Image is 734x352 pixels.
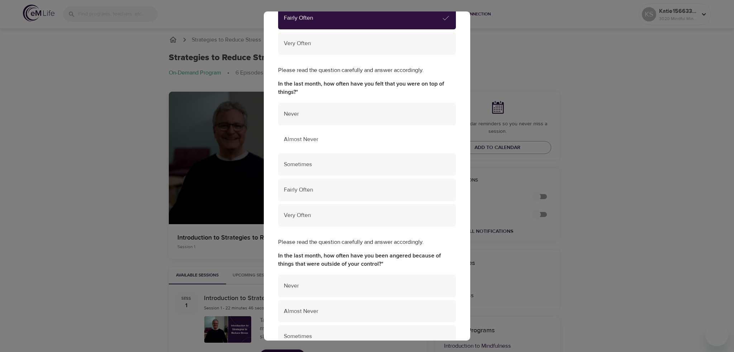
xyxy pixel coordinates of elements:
[284,110,450,118] span: Never
[284,14,442,22] span: Fairly Often
[284,186,450,194] span: Fairly Often
[284,332,450,341] span: Sometimes
[284,160,450,169] span: Sometimes
[278,238,456,246] p: Please read the question carefully and answer accordingly.
[284,307,450,315] span: Almost Never
[278,66,456,74] p: Please read the question carefully and answer accordingly.
[278,80,456,96] label: In the last month, how often have you felt that you were on top of things?
[284,135,450,144] span: Almost Never
[284,282,450,290] span: Never
[284,39,450,48] span: Very Often
[284,211,450,220] span: Very Often
[278,252,456,268] label: In the last month, how often have you been angered because of things that were outside of your co...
